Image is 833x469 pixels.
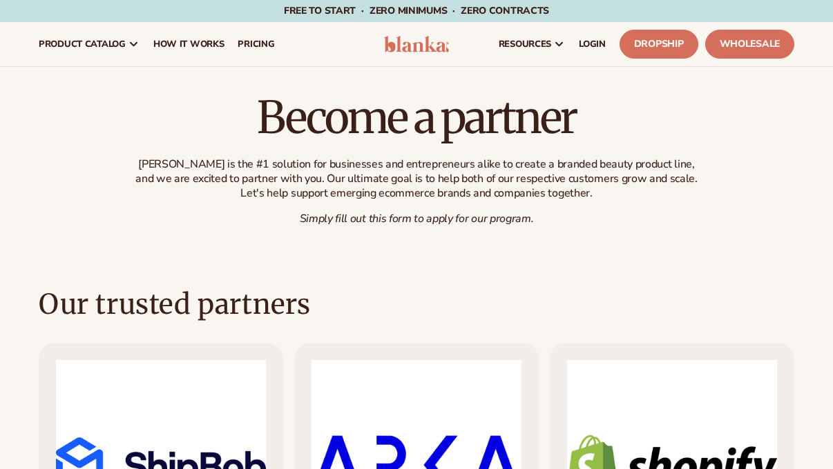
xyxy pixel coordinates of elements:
[130,157,703,200] p: [PERSON_NAME] is the #1 solution for businesses and entrepreneurs alike to create a branded beaut...
[32,22,146,66] a: product catalog
[153,39,224,50] span: How It Works
[39,286,311,322] h2: Our trusted partners
[705,30,794,59] a: Wholesale
[39,39,126,50] span: product catalog
[300,211,534,226] em: Simply fill out this form to apply for our program.
[384,36,449,52] img: logo
[492,22,572,66] a: resources
[231,22,281,66] a: pricing
[130,94,703,141] h1: Become a partner
[146,22,231,66] a: How It Works
[572,22,613,66] a: LOGIN
[284,4,549,17] span: Free to start · ZERO minimums · ZERO contracts
[499,39,551,50] span: resources
[579,39,606,50] span: LOGIN
[620,30,698,59] a: Dropship
[238,39,274,50] span: pricing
